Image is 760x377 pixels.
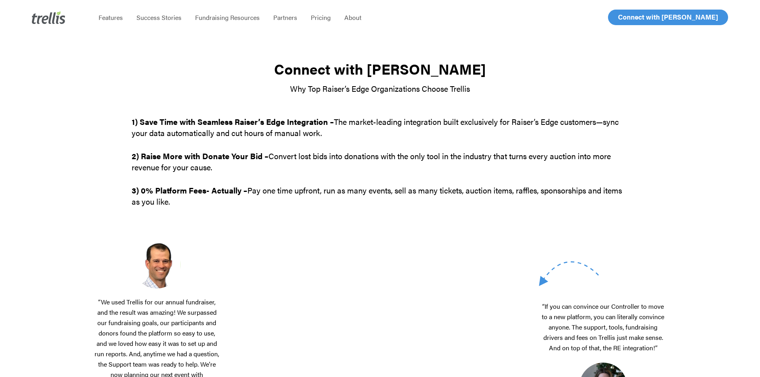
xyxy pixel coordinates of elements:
a: Features [92,14,130,22]
span: Fundraising Resources [195,13,260,22]
p: Why Top Raiser’s Edge Organizations Choose Trellis [132,83,628,94]
a: Partners [266,14,304,22]
span: About [344,13,361,22]
strong: 3) 0% Platform Fees- Actually – [132,184,247,196]
a: Success Stories [130,14,188,22]
strong: 2) Raise More with Donate Your Bid – [132,150,268,162]
img: Screenshot-2025-03-18-at-2.39.01%E2%80%AFPM.png [133,241,181,288]
a: Pricing [304,14,338,22]
a: About [338,14,368,22]
a: Fundraising Resources [188,14,266,22]
a: Connect with [PERSON_NAME] [608,10,728,25]
span: Success Stories [136,13,182,22]
p: Convert lost bids into donations with the only tool in the industry that turns every auction into... [132,150,628,185]
p: The market-leading integration built exclusively for Raiser’s Edge customers—sync your data autom... [132,116,628,150]
span: Partners [273,13,297,22]
strong: Connect with [PERSON_NAME] [274,58,486,79]
p: Pay one time upfront, run as many events, sell as many tickets, auction items, raffles, sponsorsh... [132,185,628,207]
strong: 1) Save Time with Seamless Raiser’s Edge Integration – [132,116,334,127]
span: Features [99,13,123,22]
img: Trellis [32,11,65,24]
span: Connect with [PERSON_NAME] [618,12,718,22]
span: Pricing [311,13,331,22]
p: “If you can convince our Controller to move to a new platform, you can literally convince anyone.... [539,301,667,363]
